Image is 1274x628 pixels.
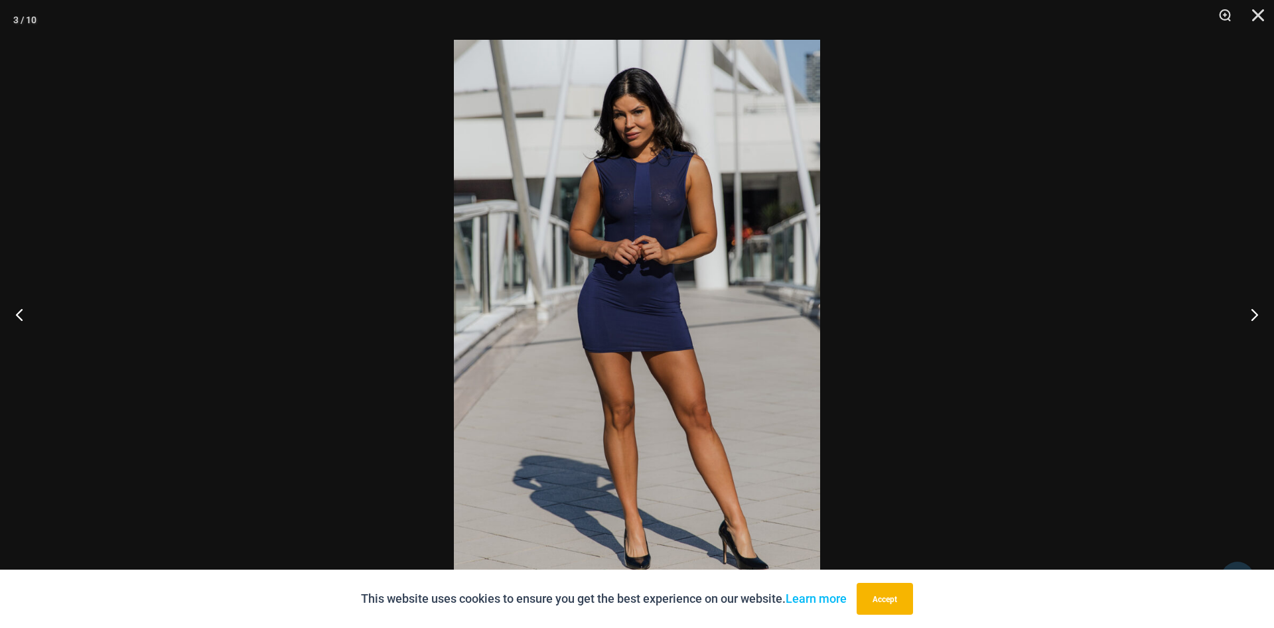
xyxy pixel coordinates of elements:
[1224,281,1274,347] button: Next
[786,592,847,605] a: Learn more
[13,10,36,30] div: 3 / 10
[361,589,847,609] p: This website uses cookies to ensure you get the best experience on our website.
[454,40,820,588] img: Desire Me Navy 5192 Dress 05
[857,583,913,615] button: Accept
